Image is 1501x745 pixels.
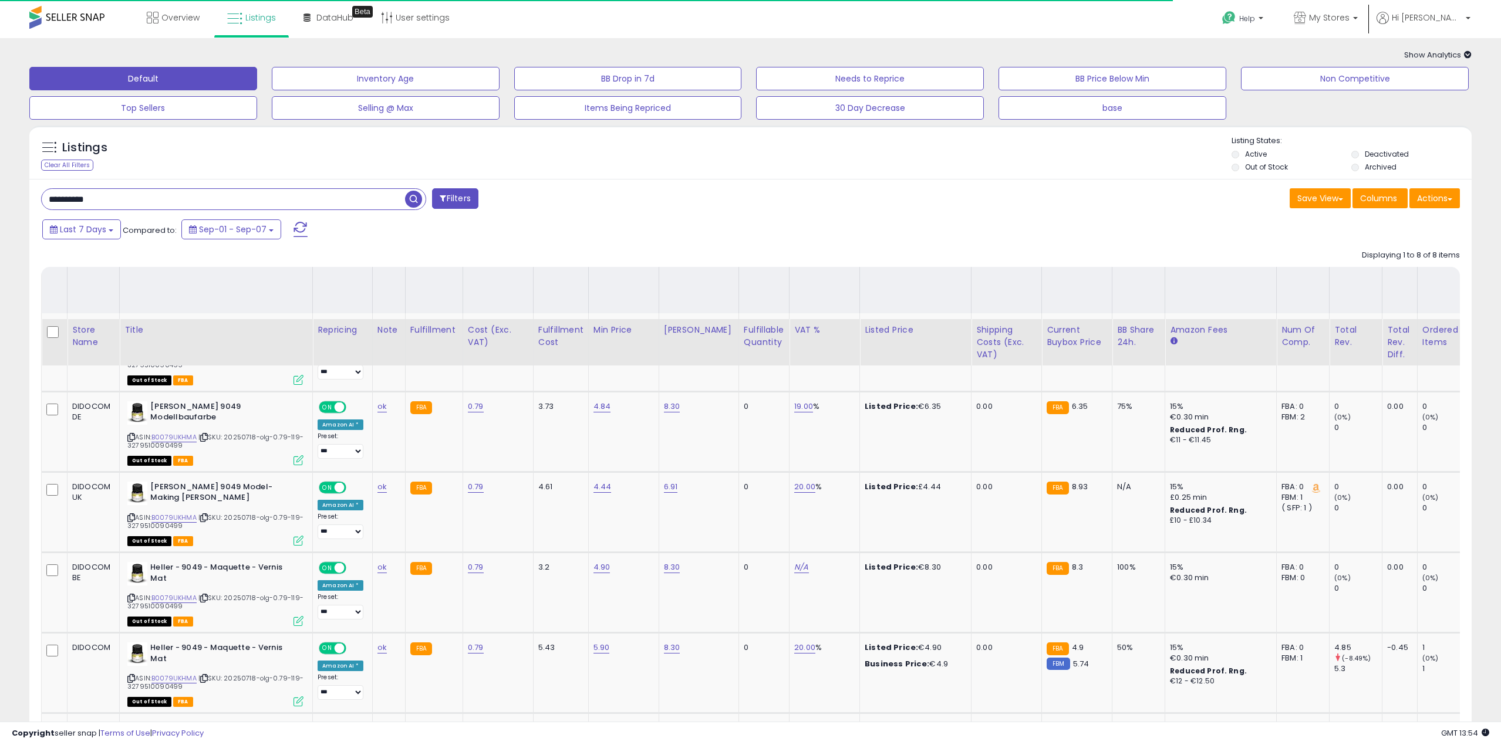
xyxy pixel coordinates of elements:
b: Heller - 9049 - Maquette - Vernis Mat [150,562,293,587]
span: Overview [161,12,200,23]
small: FBA [410,482,432,495]
label: Archived [1365,162,1397,172]
span: DataHub [316,12,353,23]
div: Tooltip anchor [352,6,373,18]
a: 0.79 [468,481,484,493]
a: B0079UKHMA [151,432,197,442]
div: ASIN: [127,401,303,464]
img: 41lcesIRhTL._SL40_.jpg [127,642,147,666]
div: Store Name [72,324,114,348]
div: Fulfillable Quantity [744,324,784,348]
div: Amazon AI * [318,661,363,671]
div: Num of Comp. [1281,324,1324,348]
div: FBM: 0 [1281,573,1320,583]
div: 0 [744,562,780,573]
label: Out of Stock [1245,162,1288,172]
small: FBA [1047,562,1068,575]
small: (0%) [1334,573,1351,583]
div: Repricing [318,324,367,336]
a: Hi [PERSON_NAME] [1377,12,1470,38]
div: 0 [744,642,780,653]
span: | SKU: 20250718-olg-0.79-119-3279510090499 [127,673,303,691]
div: DIDOCOM [72,642,110,653]
b: Business Price: [865,658,929,669]
span: Listings [245,12,276,23]
span: | SKU: 20250718-olg-0.79-119-3279510090499 [127,593,303,611]
a: 6.91 [664,481,678,493]
div: ASIN: [127,562,303,625]
button: Default [29,67,257,90]
a: 8.30 [664,401,680,412]
div: 15% [1170,482,1267,492]
h5: Listings [62,140,107,156]
a: Privacy Policy [152,727,204,739]
div: €4.9 [865,659,962,669]
div: 0.00 [1387,401,1408,412]
div: 5.3 [1334,663,1382,674]
div: Amazon AI * [318,500,363,510]
small: (0%) [1334,493,1351,502]
span: All listings that are currently out of stock and unavailable for purchase on Amazon [127,375,171,385]
b: Listed Price: [865,481,918,492]
span: Compared to: [123,225,177,236]
a: 20.00 [794,642,815,653]
a: ok [377,481,387,493]
a: 4.44 [593,481,612,493]
span: ON [320,402,335,412]
div: BB Share 24h. [1117,324,1160,348]
div: 4.61 [538,482,579,492]
div: 0 [1422,562,1470,573]
div: 3.73 [538,401,579,412]
div: 0 [744,482,780,492]
div: Shipping Costs (Exc. VAT) [976,324,1037,361]
div: N/A [1117,482,1156,492]
div: Amazon AI * [318,580,363,591]
div: Cost (Exc. VAT) [468,324,528,348]
div: 1 [1422,663,1470,674]
span: 2025-09-15 13:54 GMT [1441,727,1489,739]
div: Amazon Fees [1170,324,1271,336]
b: Reduced Prof. Rng. [1170,666,1247,676]
button: Columns [1352,188,1408,208]
button: Last 7 Days [42,219,121,239]
small: FBA [410,401,432,414]
div: Clear All Filters [41,160,93,171]
a: B0079UKHMA [151,673,197,683]
a: B0079UKHMA [151,513,197,523]
div: 0 [1422,503,1470,513]
span: FBA [173,697,193,707]
div: ( SFP: 1 ) [1281,503,1320,513]
b: Reduced Prof. Rng. [1170,505,1247,515]
div: FBA: 0 [1281,642,1320,653]
small: (0%) [1422,412,1439,422]
div: VAT % [794,324,855,336]
small: FBA [1047,401,1068,414]
button: Save View [1290,188,1351,208]
span: Hi [PERSON_NAME] [1392,12,1462,23]
div: FBM: 1 [1281,492,1320,503]
a: 4.90 [593,561,610,573]
div: €12 - €12.50 [1170,676,1267,686]
button: Needs to Reprice [756,67,984,90]
button: Selling @ Max [272,96,500,120]
a: 20.00 [794,481,815,493]
a: 5.90 [593,642,610,653]
span: Columns [1360,192,1397,204]
b: Listed Price: [865,401,918,412]
div: €8.30 [865,562,962,573]
span: | SKU: 20250718-olg-0.79-119-3279510090499 [127,513,303,530]
span: All listings that are currently out of stock and unavailable for purchase on Amazon [127,536,171,546]
div: FBM: 2 [1281,412,1320,422]
span: 6.35 [1072,401,1088,412]
div: FBA: 0 [1281,401,1320,412]
a: 8.30 [664,642,680,653]
span: Show Analytics [1404,49,1472,60]
div: 5.43 [538,642,579,653]
div: €0.30 min [1170,653,1267,663]
small: FBA [410,562,432,575]
span: FBA [173,536,193,546]
span: 4.9 [1072,642,1084,653]
small: FBA [1047,482,1068,495]
div: FBM: 1 [1281,653,1320,663]
p: Listing States: [1232,136,1472,147]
